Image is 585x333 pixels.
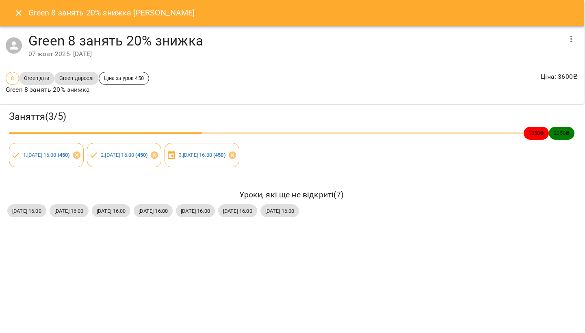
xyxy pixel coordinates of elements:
[92,207,131,215] span: [DATE] 16:00
[524,129,549,137] span: 1350 ₴
[50,207,89,215] span: [DATE] 16:00
[135,152,147,158] b: ( 450 )
[58,152,70,158] b: ( 450 )
[28,32,561,49] h4: Green 8 занять 20% знижка
[218,207,257,215] span: [DATE] 16:00
[54,74,99,82] span: Green дорослі
[213,152,225,158] b: ( 450 )
[99,74,149,82] span: Ціна за урок 450
[7,188,576,201] h6: Уроки, які ще не відкриті ( 7 )
[9,110,574,123] h3: Заняття ( 3 / 5 )
[23,152,70,158] a: 1.[DATE] 16:00 (450)
[6,85,149,95] p: Green 8 занять 20% знижка
[9,143,84,167] div: 1.[DATE] 16:00 (450)
[87,143,162,167] div: 2.[DATE] 16:00 (450)
[28,49,561,59] div: 07 жовт 2025 - [DATE]
[260,207,299,215] span: [DATE] 16:00
[179,152,225,158] a: 3.[DATE] 16:00 (450)
[28,6,195,19] h6: Green 8 занять 20% знижка [PERSON_NAME]
[549,129,574,137] span: 2250 ₴
[165,143,239,167] div: 3.[DATE] 16:00 (450)
[6,74,19,82] span: 8
[19,74,54,82] span: Green діти
[134,207,173,215] span: [DATE] 16:00
[7,207,46,215] span: [DATE] 16:00
[9,3,28,23] button: Close
[541,72,578,82] p: Ціна : 3600 ₴
[176,207,215,215] span: [DATE] 16:00
[101,152,147,158] a: 2.[DATE] 16:00 (450)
